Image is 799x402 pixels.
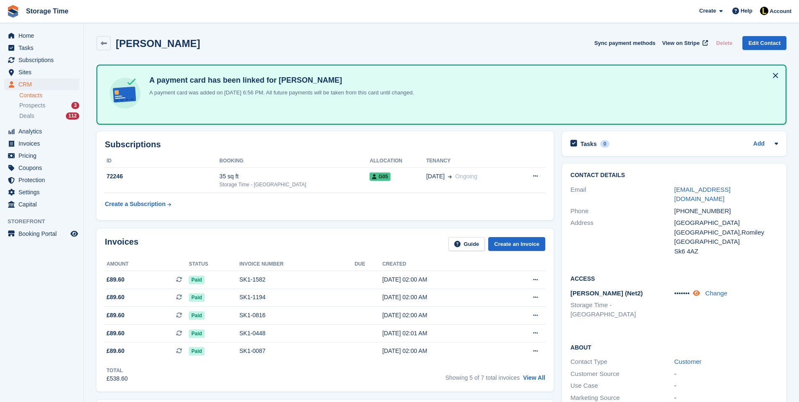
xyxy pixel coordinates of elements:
a: Create an Invoice [488,237,545,251]
a: Storage Time [23,4,72,18]
th: Allocation [370,154,426,168]
a: Edit Contact [742,36,786,50]
a: menu [4,174,79,186]
span: ••••••• [674,290,690,297]
div: - [674,381,778,391]
button: Sync payment methods [594,36,656,50]
a: Add [753,139,765,149]
img: Laaibah Sarwar [760,7,768,15]
div: [DATE] 02:01 AM [382,329,499,338]
a: menu [4,78,79,90]
div: [GEOGRAPHIC_DATA] [674,237,778,247]
h2: [PERSON_NAME] [116,38,200,49]
div: 35 sq ft [219,172,370,181]
h2: Tasks [580,140,597,148]
a: menu [4,162,79,174]
span: Home [18,30,69,42]
div: Customer Source [570,369,674,379]
div: Total [107,367,128,374]
a: menu [4,54,79,66]
th: Invoice number [239,258,355,271]
button: Delete [713,36,736,50]
img: card-linked-ebf98d0992dc2aeb22e95c0e3c79077019eb2392cfd83c6a337811c24bc77127.svg [107,76,143,111]
div: Email [570,185,674,204]
span: Protection [18,174,69,186]
p: A payment card was added on [DATE] 6:56 PM. All future payments will be taken from this card unti... [146,89,414,97]
a: Contacts [19,91,79,99]
a: Prospects 3 [19,101,79,110]
a: Deals 112 [19,112,79,120]
div: SK1-1582 [239,275,355,284]
div: SK1-0816 [239,311,355,320]
div: [DATE] 02:00 AM [382,347,499,355]
a: Create a Subscription [105,196,171,212]
span: £89.60 [107,347,125,355]
div: Sk6 4AZ [674,247,778,256]
a: [EMAIL_ADDRESS][DOMAIN_NAME] [674,186,731,203]
th: Due [354,258,382,271]
span: Invoices [18,138,69,149]
span: Paid [189,293,204,302]
a: menu [4,186,79,198]
div: [DATE] 02:00 AM [382,275,499,284]
a: Change [705,290,728,297]
span: £89.60 [107,329,125,338]
th: ID [105,154,219,168]
div: Use Case [570,381,674,391]
a: menu [4,42,79,54]
a: menu [4,198,79,210]
th: Tenancy [426,154,515,168]
div: [PHONE_NUMBER] [674,206,778,216]
span: G05 [370,172,390,181]
span: Create [699,7,716,15]
span: Deals [19,112,34,120]
div: 112 [66,112,79,120]
h2: Invoices [105,237,138,251]
span: Prospects [19,102,45,110]
div: 3 [71,102,79,109]
h2: About [570,343,778,351]
a: Preview store [69,229,79,239]
span: Coupons [18,162,69,174]
h2: Subscriptions [105,140,545,149]
div: 72246 [105,172,219,181]
span: Booking Portal [18,228,69,240]
div: SK1-1194 [239,293,355,302]
a: View All [523,374,545,381]
div: £538.60 [107,374,128,383]
span: Showing 5 of 7 total invoices [445,374,520,381]
div: - [674,369,778,379]
span: Subscriptions [18,54,69,66]
th: Status [189,258,239,271]
span: View on Stripe [662,39,700,47]
span: Paid [189,311,204,320]
div: Contact Type [570,357,674,367]
a: menu [4,30,79,42]
div: [GEOGRAPHIC_DATA] [674,218,778,228]
div: Storage Time - [GEOGRAPHIC_DATA] [219,181,370,188]
span: Pricing [18,150,69,162]
div: Create a Subscription [105,200,166,209]
a: Guide [448,237,485,251]
span: Paid [189,347,204,355]
span: Analytics [18,125,69,137]
li: Storage Time - [GEOGRAPHIC_DATA] [570,300,674,319]
span: [DATE] [426,172,445,181]
th: Amount [105,258,189,271]
h2: Access [570,274,778,282]
div: [GEOGRAPHIC_DATA],Romiley [674,228,778,238]
div: [DATE] 02:00 AM [382,311,499,320]
span: Ongoing [455,173,477,180]
img: stora-icon-8386f47178a22dfd0bd8f6a31ec36ba5ce8667c1dd55bd0f319d3a0aa187defe.svg [7,5,19,18]
a: menu [4,138,79,149]
span: Paid [189,276,204,284]
span: [PERSON_NAME] (Net2) [570,290,643,297]
span: £89.60 [107,293,125,302]
div: 0 [600,140,610,148]
span: £89.60 [107,311,125,320]
span: Account [770,7,791,16]
span: Help [741,7,752,15]
a: menu [4,125,79,137]
div: [DATE] 02:00 AM [382,293,499,302]
span: Capital [18,198,69,210]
